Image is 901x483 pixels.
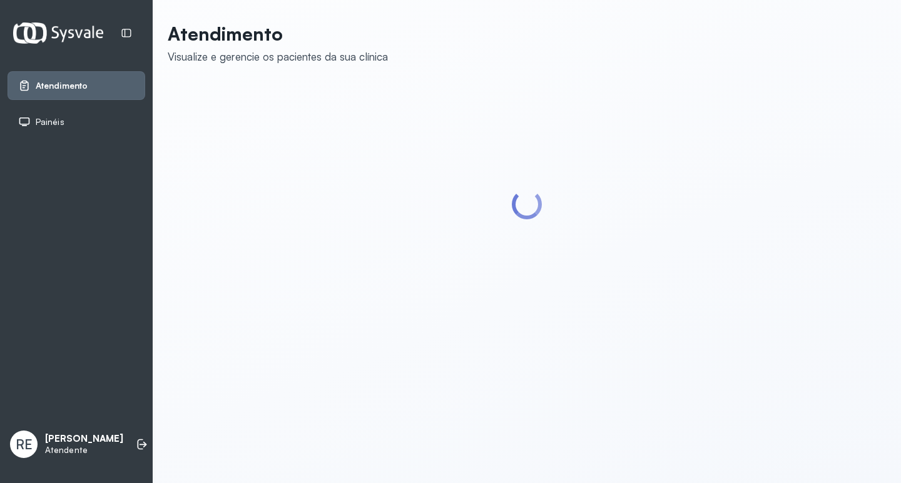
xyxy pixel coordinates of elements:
p: Atendente [45,445,123,456]
p: [PERSON_NAME] [45,433,123,445]
span: Atendimento [36,81,88,91]
img: Logotipo do estabelecimento [13,22,103,43]
span: Painéis [36,117,64,127]
div: Visualize e gerencie os pacientes da sua clínica [168,50,388,63]
a: Atendimento [18,79,135,92]
span: RE [16,436,33,452]
p: Atendimento [168,22,388,45]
